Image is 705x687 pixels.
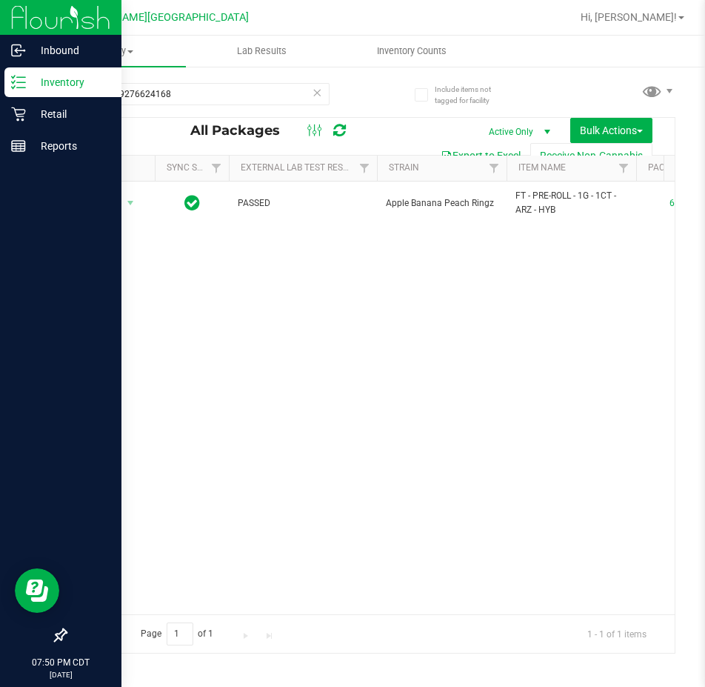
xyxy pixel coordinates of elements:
[515,189,627,217] span: FT - PRE-ROLL - 1G - 1CT - ARZ - HYB
[128,623,226,645] span: Page of 1
[121,193,140,213] span: select
[518,162,566,173] a: Item Name
[7,656,115,669] p: 07:50 PM CDT
[431,143,530,168] button: Export to Excel
[190,122,295,139] span: All Packages
[386,196,498,210] span: Apple Banana Peach Ringz
[217,44,307,58] span: Lab Results
[15,568,59,613] iframe: Resource center
[238,196,368,210] span: PASSED
[26,105,115,123] p: Retail
[184,193,200,213] span: In Sync
[204,156,229,181] a: Filter
[581,11,677,23] span: Hi, [PERSON_NAME]!
[337,36,487,67] a: Inventory Counts
[7,669,115,680] p: [DATE]
[26,137,115,155] p: Reports
[389,162,419,173] a: Strain
[26,42,115,59] p: Inbound
[648,162,698,173] a: Package ID
[11,43,26,58] inline-svg: Inbound
[313,83,323,102] span: Clear
[580,125,643,136] span: Bulk Actions
[186,36,336,67] a: Lab Results
[482,156,507,181] a: Filter
[11,139,26,153] inline-svg: Reports
[65,83,330,105] input: Search Package ID, Item Name, SKU, Lot or Part Number...
[11,107,26,122] inline-svg: Retail
[530,143,652,168] button: Receive Non-Cannabis
[357,44,467,58] span: Inventory Counts
[167,162,224,173] a: Sync Status
[11,75,26,90] inline-svg: Inventory
[575,623,658,645] span: 1 - 1 of 1 items
[435,84,509,106] span: Include items not tagged for facility
[26,73,115,91] p: Inventory
[612,156,636,181] a: Filter
[570,118,652,143] button: Bulk Actions
[241,162,357,173] a: External Lab Test Result
[53,11,249,24] span: Ft [PERSON_NAME][GEOGRAPHIC_DATA]
[352,156,377,181] a: Filter
[167,623,193,645] input: 1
